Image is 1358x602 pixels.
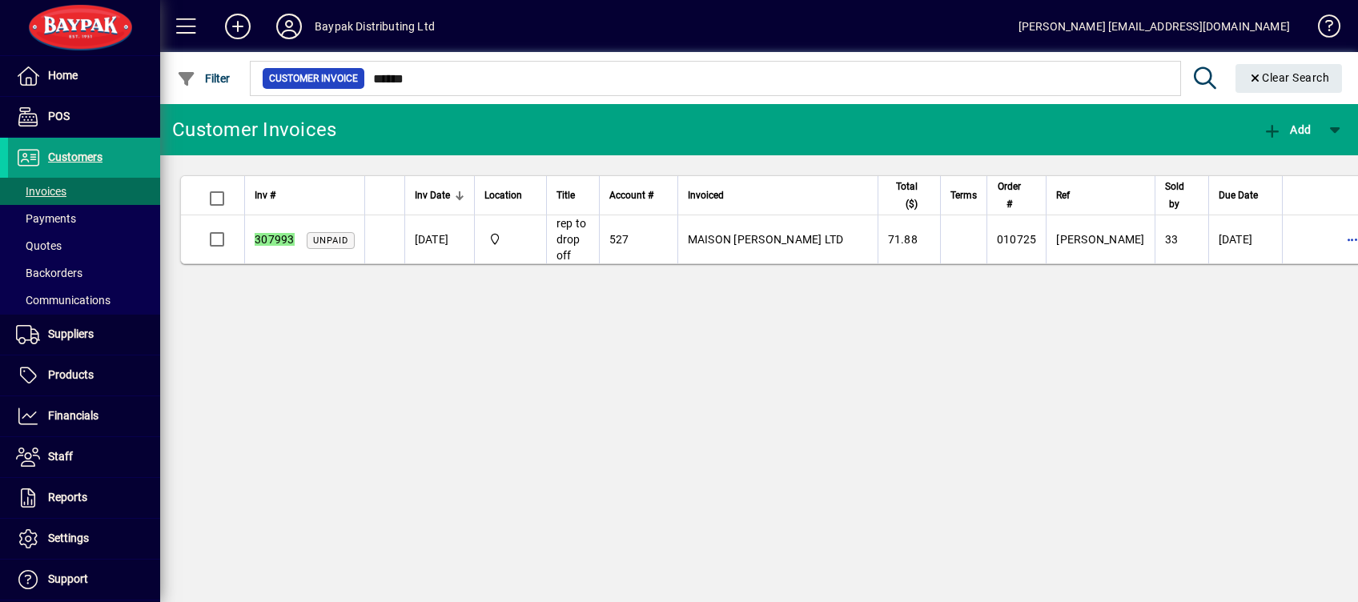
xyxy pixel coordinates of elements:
span: Communications [16,294,110,307]
span: Order # [997,178,1023,213]
a: Support [8,560,160,600]
div: Customer Invoices [172,117,336,142]
a: Home [8,56,160,96]
span: Staff [48,450,73,463]
span: Products [48,368,94,381]
span: Payments [16,212,76,225]
td: 71.88 [878,215,940,263]
span: Customers [48,150,102,163]
span: Quotes [16,239,62,252]
span: Sold by [1165,178,1184,213]
a: Settings [8,519,160,559]
div: Inv # [255,187,355,204]
button: Add [212,12,263,41]
span: Unpaid [313,235,348,246]
div: Sold by [1165,178,1199,213]
span: 33 [1165,233,1179,246]
em: 307993 [255,233,295,246]
div: Title [556,187,589,204]
span: Suppliers [48,327,94,340]
a: Reports [8,478,160,518]
span: Add [1263,123,1311,136]
a: Quotes [8,232,160,259]
span: Total ($) [888,178,918,213]
span: POS [48,110,70,122]
div: Invoiced [688,187,868,204]
td: [DATE] [404,215,474,263]
span: 527 [609,233,629,246]
span: 010725 [997,233,1037,246]
span: Ref [1056,187,1070,204]
a: Products [8,355,160,395]
span: Filter [177,72,231,85]
span: Financials [48,409,98,422]
span: Backorders [16,267,82,279]
div: Account # [609,187,668,204]
span: Settings [48,532,89,544]
span: Support [48,572,88,585]
span: Clear Search [1248,71,1330,84]
span: Due Date [1219,187,1258,204]
div: Ref [1056,187,1144,204]
span: Inv # [255,187,275,204]
span: Customer Invoice [269,70,358,86]
span: Location [484,187,522,204]
button: Profile [263,12,315,41]
div: Baypak Distributing Ltd [315,14,435,39]
span: Home [48,69,78,82]
a: Backorders [8,259,160,287]
button: Clear [1235,64,1343,93]
button: Filter [173,64,235,93]
td: [DATE] [1208,215,1282,263]
div: Inv Date [415,187,464,204]
span: Invoices [16,185,66,198]
a: Payments [8,205,160,232]
a: Invoices [8,178,160,205]
div: Order # [997,178,1037,213]
span: Terms [950,187,977,204]
span: [PERSON_NAME] [1056,233,1144,246]
div: Location [484,187,536,204]
a: Financials [8,396,160,436]
a: Staff [8,437,160,477]
span: Invoiced [688,187,724,204]
div: [PERSON_NAME] [EMAIL_ADDRESS][DOMAIN_NAME] [1018,14,1290,39]
span: rep to drop off [556,217,587,262]
span: MAISON [PERSON_NAME] LTD [688,233,844,246]
a: Communications [8,287,160,314]
a: POS [8,97,160,137]
a: Knowledge Base [1306,3,1338,55]
div: Due Date [1219,187,1272,204]
span: Reports [48,491,87,504]
span: Title [556,187,575,204]
a: Suppliers [8,315,160,355]
span: Baypak - Onekawa [484,231,536,248]
button: Add [1259,115,1315,144]
span: Account # [609,187,653,204]
span: Inv Date [415,187,450,204]
div: Total ($) [888,178,932,213]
